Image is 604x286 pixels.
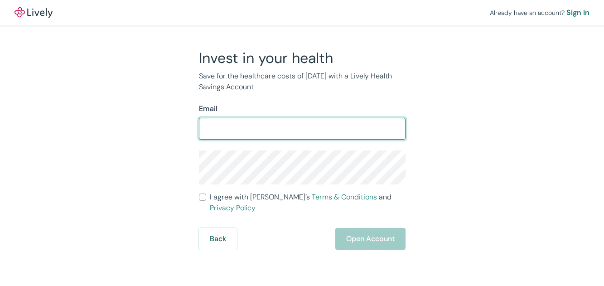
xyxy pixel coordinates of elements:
[210,203,256,213] a: Privacy Policy
[210,192,406,213] span: I agree with [PERSON_NAME]’s and
[199,71,406,92] p: Save for the healthcare costs of [DATE] with a Lively Health Savings Account
[199,49,406,67] h2: Invest in your health
[14,7,53,18] a: LivelyLively
[199,103,217,114] label: Email
[312,192,377,202] a: Terms & Conditions
[14,7,53,18] img: Lively
[490,7,590,18] div: Already have an account?
[199,228,237,250] button: Back
[566,7,590,18] a: Sign in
